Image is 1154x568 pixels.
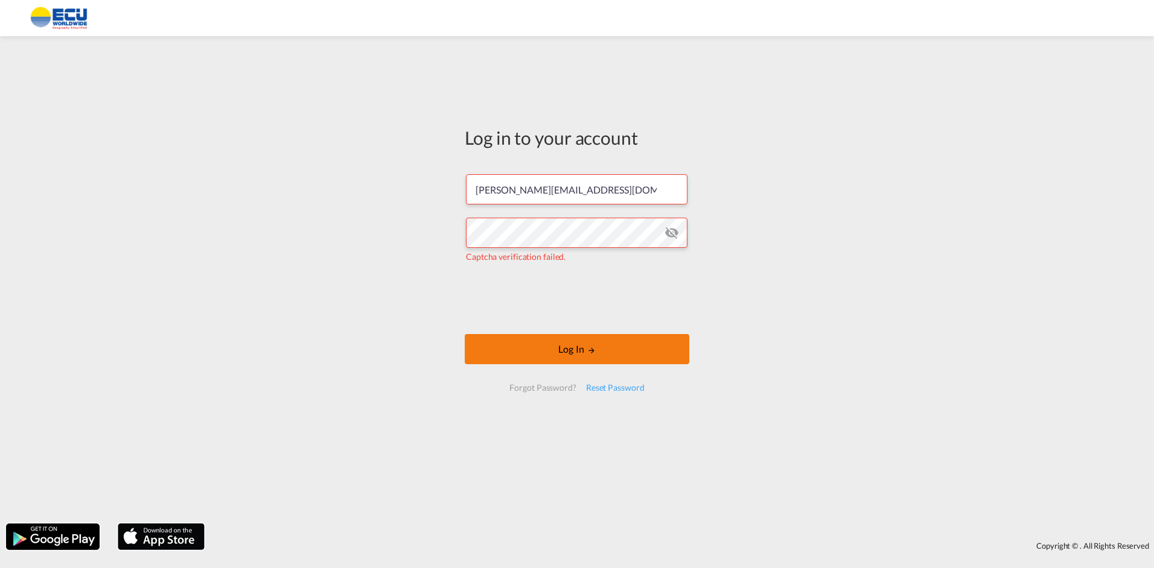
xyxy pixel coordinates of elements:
[665,226,679,240] md-icon: icon-eye-off
[581,377,649,399] div: Reset Password
[505,377,581,399] div: Forgot Password?
[116,522,206,551] img: apple.png
[211,535,1154,556] div: Copyright © . All Rights Reserved
[466,174,687,204] input: Enter email/phone number
[465,125,689,150] div: Log in to your account
[466,251,566,262] span: Captcha verification failed.
[465,334,689,364] button: LOGIN
[18,5,100,32] img: 6cccb1402a9411edb762cf9624ab9cda.png
[5,522,101,551] img: google.png
[485,275,669,322] iframe: reCAPTCHA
